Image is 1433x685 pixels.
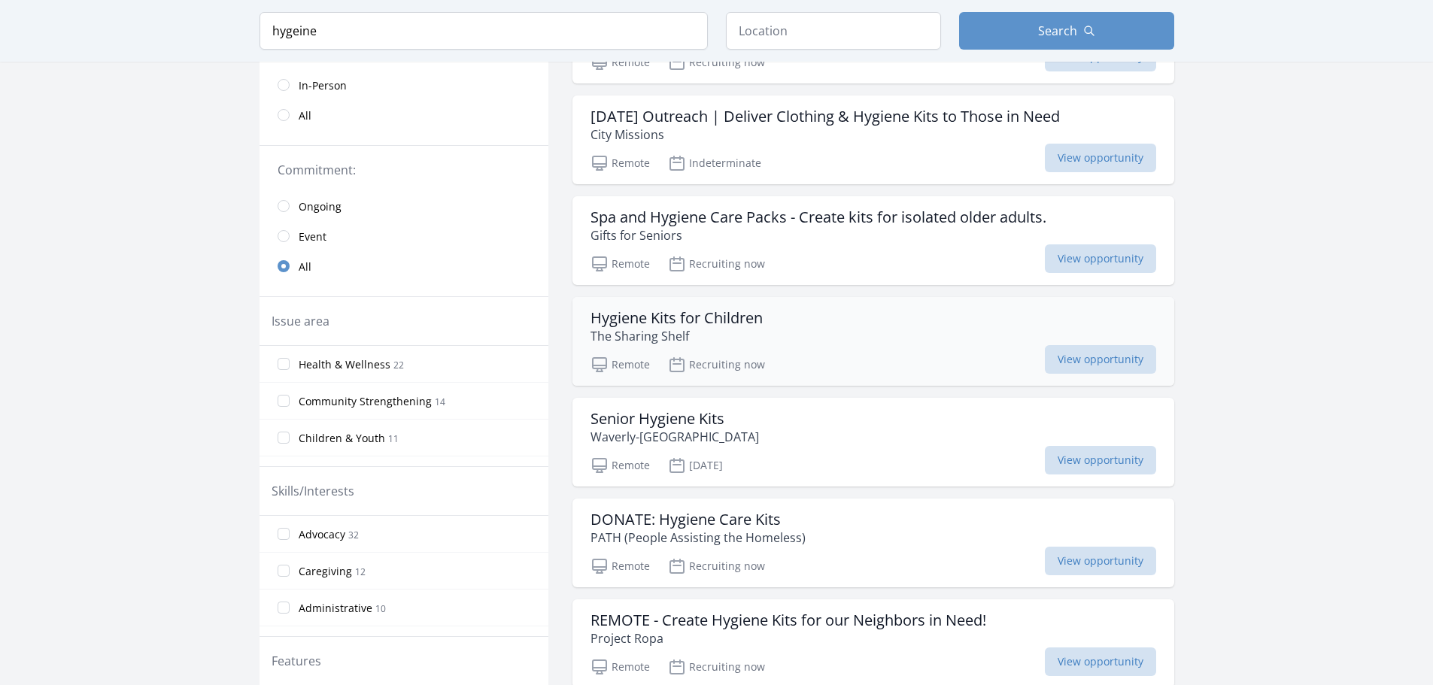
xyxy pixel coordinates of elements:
span: View opportunity [1045,345,1156,374]
p: Recruiting now [668,658,765,676]
span: Ongoing [299,199,342,214]
h3: Spa and Hygiene Care Packs - Create kits for isolated older adults. [591,208,1046,226]
h3: REMOTE - Create Hygiene Kits for our Neighbors in Need! [591,611,986,629]
p: Remote [591,557,650,575]
input: Administrative 10 [278,602,290,614]
span: All [299,108,311,123]
p: City Missions [591,126,1060,144]
a: All [260,251,548,281]
p: Remote [591,255,650,273]
input: Location [726,12,941,50]
span: View opportunity [1045,244,1156,273]
span: Search [1038,22,1077,40]
h3: Hygiene Kits for Children [591,309,763,327]
h3: [DATE] Outreach | Deliver Clothing & Hygiene Kits to Those in Need [591,108,1060,126]
legend: Skills/Interests [272,482,354,500]
span: View opportunity [1045,144,1156,172]
button: Search [959,12,1174,50]
span: In-Person [299,78,347,93]
span: 10 [375,602,386,615]
p: Recruiting now [668,356,765,374]
span: View opportunity [1045,547,1156,575]
a: Senior Hygiene Kits Waverly-[GEOGRAPHIC_DATA] Remote [DATE] View opportunity [572,398,1174,486]
p: Recruiting now [668,53,765,71]
span: 32 [348,529,359,541]
h3: DONATE: Hygiene Care Kits [591,511,806,529]
h3: Senior Hygiene Kits [591,410,759,428]
a: Ongoing [260,191,548,221]
a: [DATE] Outreach | Deliver Clothing & Hygiene Kits to Those in Need City Missions Remote Indetermi... [572,95,1174,184]
p: Project Ropa [591,629,986,647]
a: Spa and Hygiene Care Packs - Create kits for isolated older adults. Gifts for Seniors Remote Recr... [572,196,1174,285]
span: View opportunity [1045,446,1156,474]
span: View opportunity [1045,647,1156,676]
span: 22 [393,359,404,371]
span: 14 [435,396,445,408]
input: Caregiving 12 [278,565,290,577]
span: Children & Youth [299,431,385,446]
p: Indeterminate [668,154,761,172]
p: Remote [591,53,650,71]
p: Remote [591,456,650,474]
span: 11 [388,432,399,445]
legend: Features [272,652,321,670]
p: The Sharing Shelf [591,327,763,345]
a: All [260,100,548,130]
input: Keyword [260,12,708,50]
a: Hygiene Kits for Children The Sharing Shelf Remote Recruiting now View opportunity [572,297,1174,386]
p: Recruiting now [668,255,765,273]
legend: Issue area [272,312,329,330]
p: PATH (People Assisting the Homeless) [591,529,806,547]
p: Remote [591,154,650,172]
p: [DATE] [668,456,723,474]
span: Caregiving [299,564,352,579]
p: Waverly-[GEOGRAPHIC_DATA] [591,428,759,446]
input: Community Strengthening 14 [278,395,290,407]
span: 12 [355,565,366,578]
input: Children & Youth 11 [278,432,290,444]
input: Health & Wellness 22 [278,358,290,370]
span: Community Strengthening [299,394,432,409]
span: Event [299,229,326,244]
span: Advocacy [299,527,345,542]
p: Recruiting now [668,557,765,575]
p: Gifts for Seniors [591,226,1046,244]
input: Advocacy 32 [278,528,290,540]
a: Event [260,221,548,251]
legend: Commitment: [278,161,530,179]
p: Remote [591,658,650,676]
a: DONATE: Hygiene Care Kits PATH (People Assisting the Homeless) Remote Recruiting now View opportu... [572,499,1174,587]
p: Remote [591,356,650,374]
span: Health & Wellness [299,357,390,372]
span: All [299,259,311,274]
a: In-Person [260,70,548,100]
span: Administrative [299,601,372,616]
